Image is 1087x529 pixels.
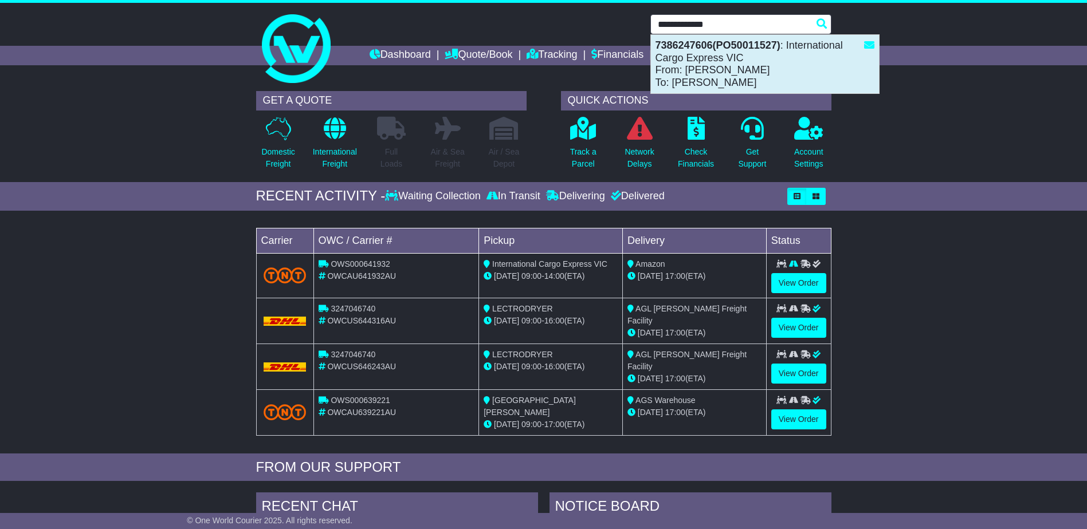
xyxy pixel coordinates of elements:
a: CheckFinancials [677,116,715,176]
p: Check Financials [678,146,714,170]
span: [DATE] [494,271,519,281]
span: OWS000641932 [331,259,390,269]
span: OWCAU639221AU [327,408,396,417]
span: [DATE] [638,271,663,281]
a: AccountSettings [794,116,824,176]
a: View Order [771,364,826,384]
a: Quote/Book [445,46,512,65]
p: Network Delays [625,146,654,170]
div: FROM OUR SUPPORT [256,459,831,476]
strong: 7386247606(PO50011527) [656,40,780,51]
div: (ETA) [627,373,762,385]
span: 17:00 [665,374,685,383]
a: Dashboard [370,46,431,65]
div: Waiting Collection [385,190,483,203]
span: 09:00 [521,271,541,281]
a: Financials [591,46,643,65]
a: GetSupport [737,116,767,176]
span: [DATE] [638,328,663,337]
span: 16:00 [544,362,564,371]
p: Air / Sea Depot [489,146,520,170]
td: OWC / Carrier # [313,228,479,253]
div: In Transit [484,190,543,203]
p: Air & Sea Freight [431,146,465,170]
span: 09:00 [521,316,541,325]
img: TNT_Domestic.png [264,267,307,283]
span: AGS Warehouse [635,396,696,405]
a: Tracking [527,46,577,65]
span: 17:00 [665,408,685,417]
div: (ETA) [627,327,762,339]
div: - (ETA) [484,270,618,282]
span: OWCUS644316AU [327,316,396,325]
div: Delivering [543,190,608,203]
img: DHL.png [264,362,307,372]
div: : International Cargo Express VIC From: [PERSON_NAME] To: [PERSON_NAME] [651,35,879,93]
span: OWCUS646243AU [327,362,396,371]
span: 16:00 [544,316,564,325]
td: Carrier [256,228,313,253]
span: AGL [PERSON_NAME] Freight Facility [627,350,747,371]
a: InternationalFreight [312,116,358,176]
img: DHL.png [264,317,307,326]
p: Track a Parcel [570,146,597,170]
div: GET A QUOTE [256,91,527,110]
div: RECENT ACTIVITY - [256,188,386,204]
div: (ETA) [627,406,762,419]
p: Full Loads [377,146,406,170]
span: 17:00 [544,420,564,429]
span: [DATE] [494,362,519,371]
a: NetworkDelays [624,116,654,176]
span: LECTRODRYER [492,304,553,313]
span: 3247046740 [331,304,375,313]
span: Amazon [635,259,665,269]
div: - (ETA) [484,315,618,327]
div: QUICK ACTIONS [561,91,831,110]
p: Domestic Freight [261,146,295,170]
span: OWS000639221 [331,396,390,405]
p: International Freight [313,146,357,170]
div: (ETA) [627,270,762,282]
span: OWCAU641932AU [327,271,396,281]
span: 14:00 [544,271,564,281]
div: Delivered [608,190,665,203]
span: LECTRODRYER [492,350,553,359]
div: - (ETA) [484,361,618,373]
span: AGL [PERSON_NAME] Freight Facility [627,304,747,325]
div: - (ETA) [484,419,618,431]
span: [DATE] [638,408,663,417]
span: 09:00 [521,420,541,429]
td: Pickup [479,228,623,253]
div: NOTICE BOARD [550,492,831,523]
span: International Cargo Express VIC [492,259,607,269]
a: View Order [771,273,826,293]
a: View Order [771,409,826,429]
span: 09:00 [521,362,541,371]
span: [DATE] [494,420,519,429]
span: 17:00 [665,328,685,337]
td: Delivery [622,228,766,253]
span: [DATE] [494,316,519,325]
td: Status [766,228,831,253]
span: [DATE] [638,374,663,383]
a: Track aParcel [570,116,597,176]
span: © One World Courier 2025. All rights reserved. [187,516,352,525]
img: TNT_Domestic.png [264,404,307,420]
p: Account Settings [794,146,823,170]
a: View Order [771,318,826,338]
span: [GEOGRAPHIC_DATA][PERSON_NAME] [484,396,576,417]
div: RECENT CHAT [256,492,538,523]
a: DomesticFreight [261,116,295,176]
span: 3247046740 [331,350,375,359]
span: 17:00 [665,271,685,281]
p: Get Support [738,146,766,170]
